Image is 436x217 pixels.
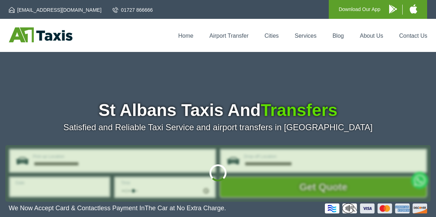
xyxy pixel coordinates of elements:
[332,33,344,39] a: Blog
[9,122,427,132] p: Satisfied and Reliable Taxi Service and airport transfers in [GEOGRAPHIC_DATA]
[325,203,427,213] img: Credit And Debit Cards
[9,205,226,212] p: We Now Accept Card & Contactless Payment In
[178,33,194,39] a: Home
[295,33,316,39] a: Services
[9,102,427,119] h1: St Albans Taxis And
[113,6,153,14] a: 01727 866666
[360,33,383,39] a: About Us
[209,33,249,39] a: Airport Transfer
[265,33,279,39] a: Cities
[9,27,72,42] img: A1 Taxis St Albans LTD
[145,205,226,212] span: The Car at No Extra Charge.
[389,5,397,14] img: A1 Taxis Android App
[261,101,337,120] span: Transfers
[399,33,427,39] a: Contact Us
[410,4,417,14] img: A1 Taxis iPhone App
[339,5,381,14] p: Download Our App
[9,6,102,14] a: [EMAIL_ADDRESS][DOMAIN_NAME]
